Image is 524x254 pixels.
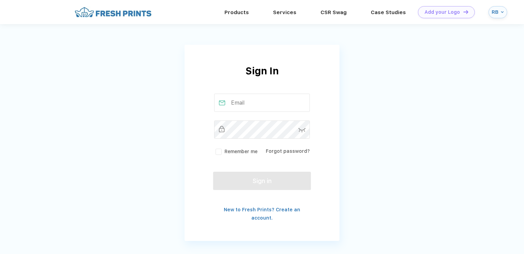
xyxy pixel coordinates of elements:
button: Sign in [213,172,311,190]
a: New to Fresh Prints? Create an account. [224,207,300,221]
label: Remember me [214,148,258,155]
div: Add your Logo [425,9,460,15]
a: Products [224,9,249,15]
img: DT [463,10,468,14]
img: password-icon.svg [298,128,306,133]
div: Sign In [185,64,339,94]
a: Forgot password? [266,148,310,154]
div: RB [492,9,499,15]
img: fo%20logo%202.webp [73,6,154,18]
a: CSR Swag [321,9,347,15]
img: email_active.svg [219,100,225,105]
img: password_inactive.svg [219,126,224,132]
a: Services [273,9,296,15]
input: Email [214,94,310,112]
img: arrow_down_blue.svg [501,11,504,13]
